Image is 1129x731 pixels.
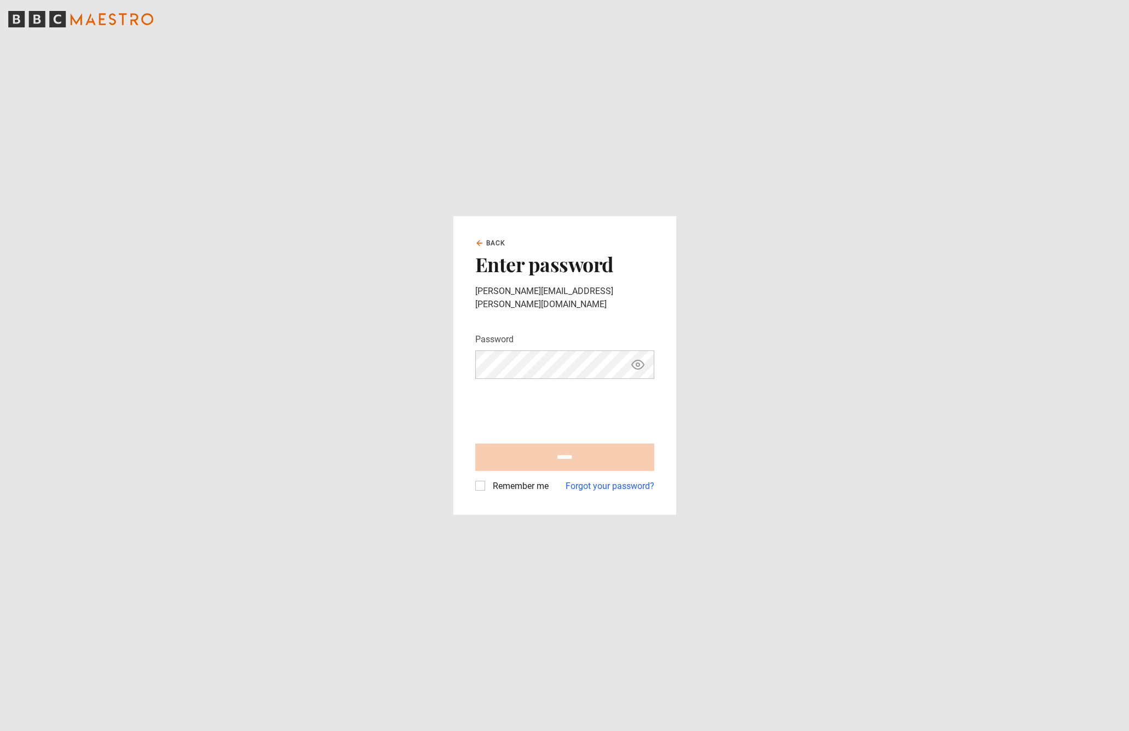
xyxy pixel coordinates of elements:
[475,285,654,311] p: [PERSON_NAME][EMAIL_ADDRESS][PERSON_NAME][DOMAIN_NAME]
[475,252,654,275] h2: Enter password
[629,355,647,375] button: Show password
[475,238,506,248] a: Back
[475,388,642,430] iframe: reCAPTCHA
[566,480,654,493] a: Forgot your password?
[8,11,153,27] svg: BBC Maestro
[486,238,506,248] span: Back
[488,480,549,493] label: Remember me
[475,333,514,346] label: Password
